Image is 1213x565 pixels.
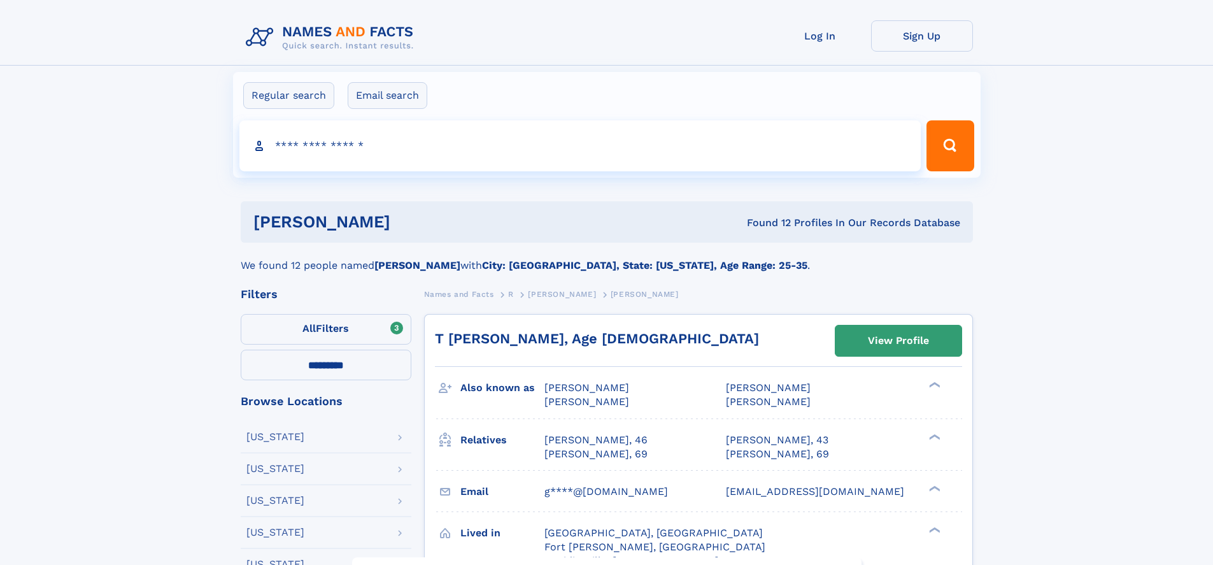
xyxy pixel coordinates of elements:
[544,541,765,553] span: Fort [PERSON_NAME], [GEOGRAPHIC_DATA]
[926,433,941,441] div: ❯
[769,20,871,52] a: Log In
[726,433,828,447] a: [PERSON_NAME], 43
[424,286,494,302] a: Names and Facts
[569,216,960,230] div: Found 12 Profiles In Our Records Database
[528,286,596,302] a: [PERSON_NAME]
[726,396,811,408] span: [PERSON_NAME]
[871,20,973,52] a: Sign Up
[241,243,973,273] div: We found 12 people named with .
[241,289,411,300] div: Filters
[460,522,544,544] h3: Lived in
[926,526,941,534] div: ❯
[528,290,596,299] span: [PERSON_NAME]
[868,326,929,355] div: View Profile
[246,432,304,442] div: [US_STATE]
[508,286,514,302] a: R
[544,396,629,408] span: [PERSON_NAME]
[726,485,904,497] span: [EMAIL_ADDRESS][DOMAIN_NAME]
[835,325,961,356] a: View Profile
[241,20,424,55] img: Logo Names and Facts
[241,314,411,345] label: Filters
[544,382,629,394] span: [PERSON_NAME]
[348,82,427,109] label: Email search
[926,381,941,389] div: ❯
[508,290,514,299] span: R
[611,290,679,299] span: [PERSON_NAME]
[246,527,304,538] div: [US_STATE]
[246,464,304,474] div: [US_STATE]
[460,377,544,399] h3: Also known as
[544,433,648,447] a: [PERSON_NAME], 46
[926,120,974,171] button: Search Button
[374,259,460,271] b: [PERSON_NAME]
[926,484,941,492] div: ❯
[243,82,334,109] label: Regular search
[544,447,648,461] a: [PERSON_NAME], 69
[241,396,411,407] div: Browse Locations
[544,527,763,539] span: [GEOGRAPHIC_DATA], [GEOGRAPHIC_DATA]
[726,447,829,461] a: [PERSON_NAME], 69
[435,331,759,347] a: T [PERSON_NAME], Age [DEMOGRAPHIC_DATA]
[302,322,316,334] span: All
[253,214,569,230] h1: [PERSON_NAME]
[239,120,921,171] input: search input
[246,496,304,506] div: [US_STATE]
[482,259,807,271] b: City: [GEOGRAPHIC_DATA], State: [US_STATE], Age Range: 25-35
[460,429,544,451] h3: Relatives
[460,481,544,503] h3: Email
[726,382,811,394] span: [PERSON_NAME]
